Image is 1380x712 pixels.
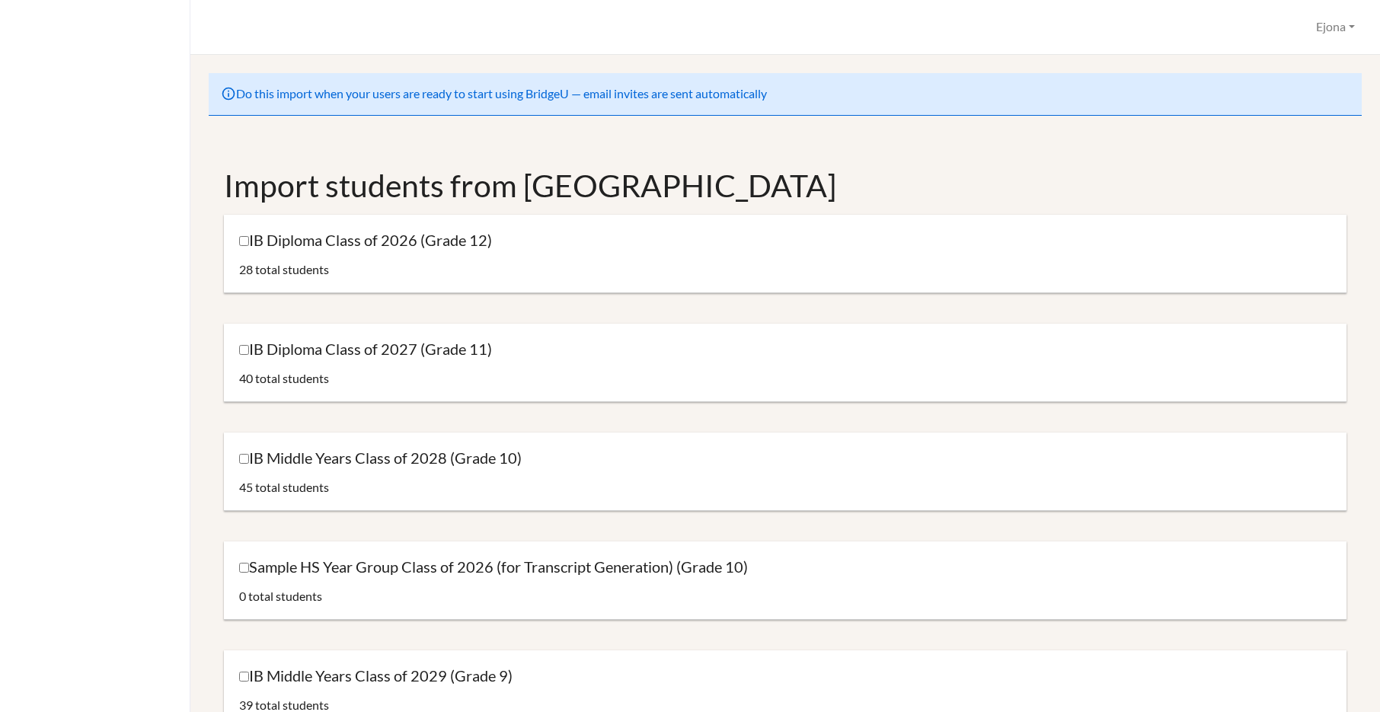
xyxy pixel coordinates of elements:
label: IB Diploma Class of 2026 (Grade 12) [239,230,492,251]
div: Do this import when your users are ready to start using BridgeU — email invites are sent automati... [209,73,1362,116]
button: Ejona [1309,13,1362,41]
input: IB Diploma Class of 2026 (Grade 12) [239,236,249,246]
span: 39 total students [239,698,329,712]
label: Sample HS Year Group Class of 2026 (for Transcript Generation) (Grade 10) [239,557,748,577]
span: 28 total students [239,262,329,276]
input: Sample HS Year Group Class of 2026 (for Transcript Generation) (Grade 10) [239,563,249,573]
label: IB Middle Years Class of 2029 (Grade 9) [239,666,513,686]
label: IB Diploma Class of 2027 (Grade 11) [239,339,492,359]
span: 0 total students [239,589,322,603]
input: IB Diploma Class of 2027 (Grade 11) [239,345,249,355]
input: IB Middle Years Class of 2029 (Grade 9) [239,672,249,682]
span: 40 total students [239,371,329,385]
label: IB Middle Years Class of 2028 (Grade 10) [239,448,522,468]
h1: Import students from [GEOGRAPHIC_DATA] [224,164,1346,206]
span: 45 total students [239,480,329,494]
input: IB Middle Years Class of 2028 (Grade 10) [239,454,249,464]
